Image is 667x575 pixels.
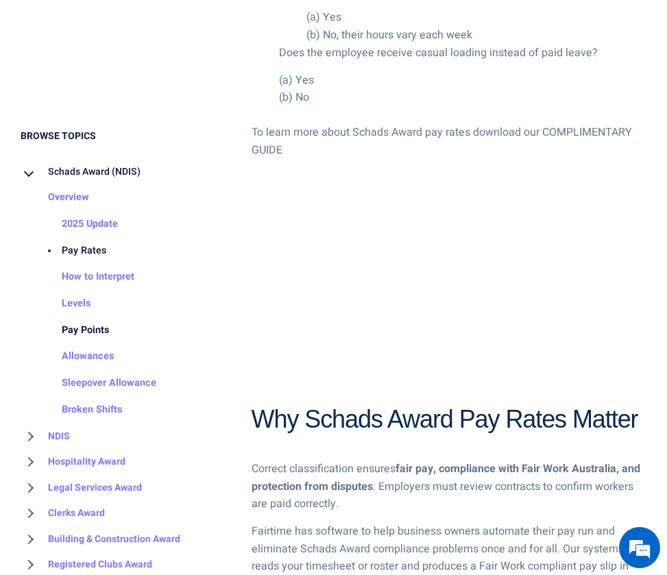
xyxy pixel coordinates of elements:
a: Overview [21,185,89,212]
a: How to Interpret [34,265,134,291]
strong: Why Schads Award Pay Rates Matter [252,405,638,433]
iframe: Guide to Schads Award Levels & Pay Points [252,173,643,379]
a: Schads Award (NDIS) [21,159,141,185]
a: NDIS [21,424,70,450]
a: Pay Points [34,317,109,344]
a: Levels [34,291,90,317]
a: Legal Services Award [21,475,142,501]
li: (b) No [279,89,646,107]
strong: fair pay, compliance with Fair Work Australia, and protection from disputes [252,461,640,495]
a: Broken Shifts [34,397,122,424]
div: To learn more about Schads Award pay rates download our COMPLIMENTARY GUIDE [252,124,646,159]
span: We're online! [80,173,189,311]
li: (a) Yes [279,72,646,90]
a: Allowances [34,344,114,371]
a: Hospitality Award [21,449,125,475]
div: Minimize live chat window [225,7,258,40]
a: Sleepover Allowance [34,371,156,397]
a: Pay Rates [34,238,106,265]
p: Does the employee receive casual loading instead of paid leave? [279,45,646,62]
a: Building & Construction Award [21,526,180,552]
a: Clerks Award [21,500,105,526]
li: (b) No, their hours vary each week [306,27,646,45]
textarea: Type your message and hit 'Enter' [7,374,261,422]
a: 2025 Update [34,211,118,238]
li: (a) Yes [306,9,646,27]
p: Correct classification ensures . Employers must review contracts to confirm workers are paid corr... [252,461,646,513]
div: Chat with us now [71,77,230,95]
